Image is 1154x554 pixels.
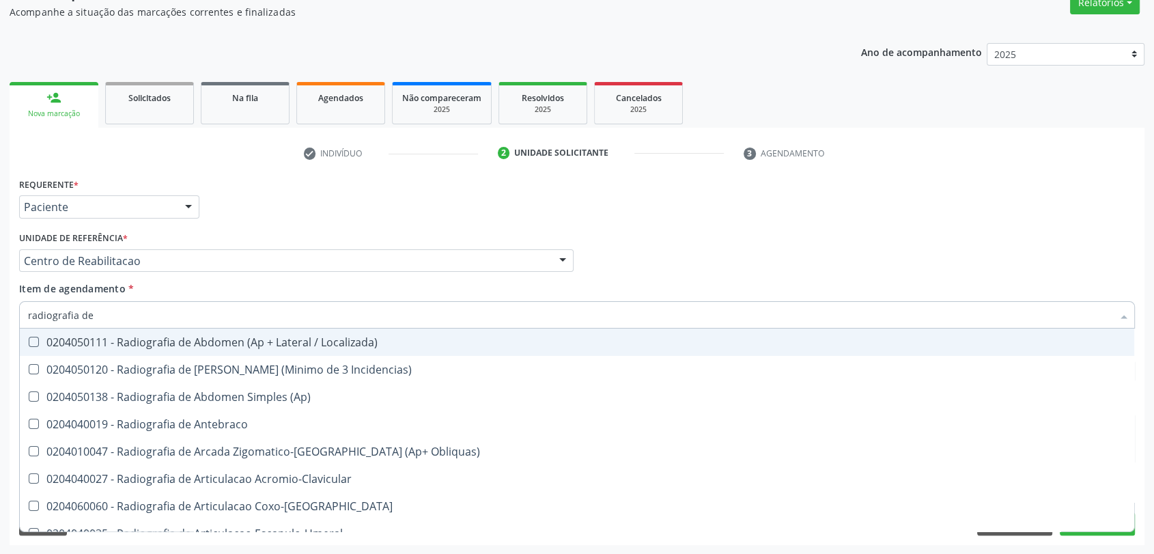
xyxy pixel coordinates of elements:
[19,228,128,249] label: Unidade de referência
[46,90,61,105] div: person_add
[514,147,608,159] div: Unidade solicitante
[28,528,1126,539] div: 0204040035 - Radiografia de Articulacao Escapulo-Umeral
[19,174,79,195] label: Requerente
[28,337,1126,348] div: 0204050111 - Radiografia de Abdomen (Ap + Lateral / Localizada)
[28,391,1126,402] div: 0204050138 - Radiografia de Abdomen Simples (Ap)
[232,92,258,104] span: Na fila
[318,92,363,104] span: Agendados
[498,147,510,159] div: 2
[28,301,1112,329] input: Buscar por procedimentos
[19,109,89,119] div: Nova marcação
[402,92,481,104] span: Não compareceram
[28,419,1126,430] div: 0204040019 - Radiografia de Antebraco
[28,446,1126,457] div: 0204010047 - Radiografia de Arcada Zigomatico-[GEOGRAPHIC_DATA] (Ap+ Obliquas)
[28,364,1126,375] div: 0204050120 - Radiografia de [PERSON_NAME] (Minimo de 3 Incidencias)
[128,92,171,104] span: Solicitados
[616,92,662,104] span: Cancelados
[604,105,673,115] div: 2025
[10,5,804,19] p: Acompanhe a situação das marcações correntes e finalizadas
[522,92,564,104] span: Resolvidos
[24,200,171,214] span: Paciente
[402,105,481,115] div: 2025
[24,254,546,268] span: Centro de Reabilitacao
[509,105,577,115] div: 2025
[19,282,126,295] span: Item de agendamento
[861,43,982,60] p: Ano de acompanhamento
[28,501,1126,512] div: 0204060060 - Radiografia de Articulacao Coxo-[GEOGRAPHIC_DATA]
[28,473,1126,484] div: 0204040027 - Radiografia de Articulacao Acromio-Clavicular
